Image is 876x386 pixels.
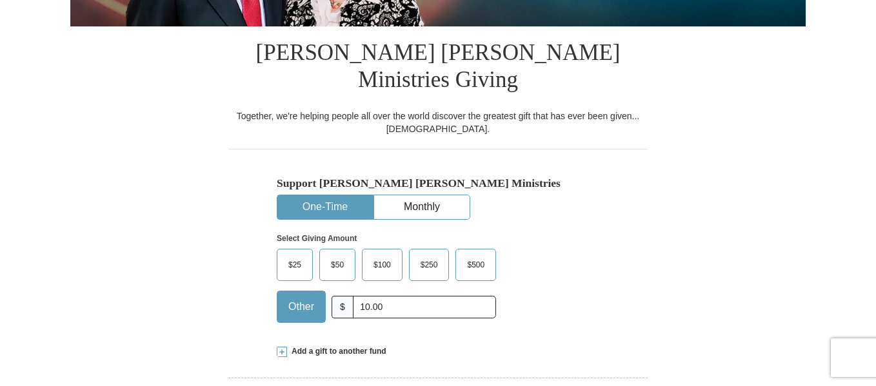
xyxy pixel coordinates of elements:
h5: Support [PERSON_NAME] [PERSON_NAME] Ministries [277,177,599,190]
span: $ [332,296,353,318]
div: Together, we're helping people all over the world discover the greatest gift that has ever been g... [228,110,648,135]
span: $25 [282,255,308,275]
span: $100 [367,255,397,275]
strong: Select Giving Amount [277,234,357,243]
span: $50 [324,255,350,275]
span: $250 [414,255,444,275]
button: Monthly [374,195,470,219]
span: $500 [461,255,491,275]
h1: [PERSON_NAME] [PERSON_NAME] Ministries Giving [228,26,648,110]
button: One-Time [277,195,373,219]
span: Add a gift to another fund [287,346,386,357]
input: Other Amount [353,296,496,318]
span: Other [282,297,321,316]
